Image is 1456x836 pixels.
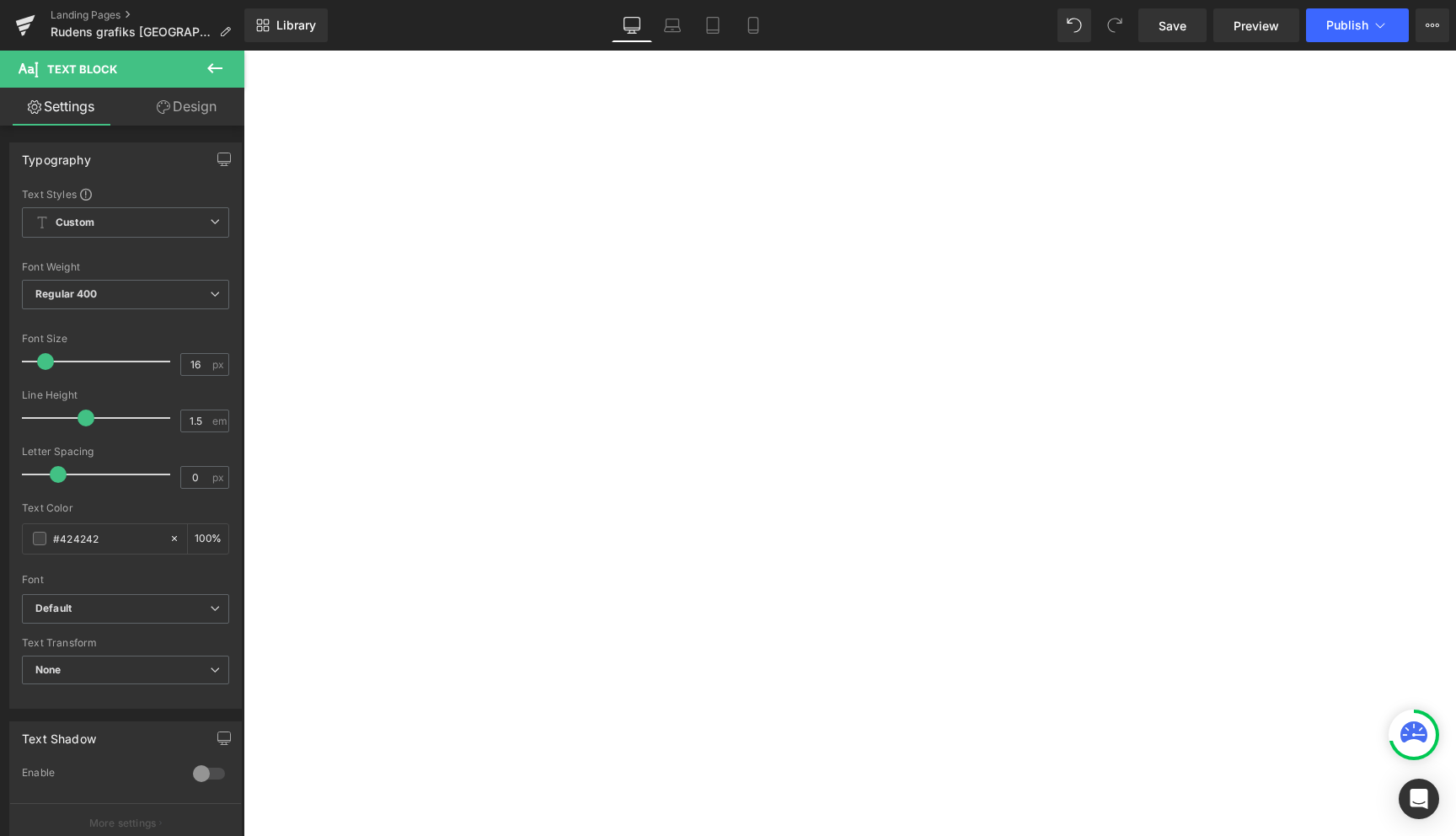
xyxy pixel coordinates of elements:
div: Text Transform [22,637,229,649]
button: More [1416,8,1449,42]
div: Letter Spacing [22,446,229,458]
b: Regular 400 [35,287,98,300]
div: Font Size [22,333,229,345]
a: New Library [244,8,328,42]
div: Open Intercom Messenger [1399,779,1439,819]
b: Custom [56,216,94,230]
a: Laptop [652,8,693,42]
button: Undo [1057,8,1091,42]
span: Save [1159,17,1186,35]
span: px [212,359,227,370]
a: Preview [1213,8,1299,42]
div: Text Color [22,502,229,514]
div: Text Styles [22,187,229,201]
span: em [212,415,227,426]
p: More settings [89,816,157,831]
input: Color [53,529,161,548]
span: Rudens grafiks [GEOGRAPHIC_DATA] [51,25,212,39]
span: Library [276,18,316,33]
i: Default [35,602,72,616]
a: Tablet [693,8,733,42]
button: Publish [1306,8,1409,42]
div: Enable [22,766,176,784]
span: Publish [1326,19,1368,32]
button: Redo [1098,8,1132,42]
a: Landing Pages [51,8,244,22]
div: Line Height [22,389,229,401]
div: % [188,524,228,554]
div: Font [22,574,229,586]
a: Mobile [733,8,773,42]
span: Text Block [47,62,117,76]
span: px [212,472,227,483]
a: Design [126,88,248,126]
b: None [35,663,62,676]
span: Preview [1234,17,1279,35]
div: Typography [22,143,91,167]
div: Font Weight [22,261,229,273]
a: Desktop [612,8,652,42]
div: Text Shadow [22,722,96,746]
